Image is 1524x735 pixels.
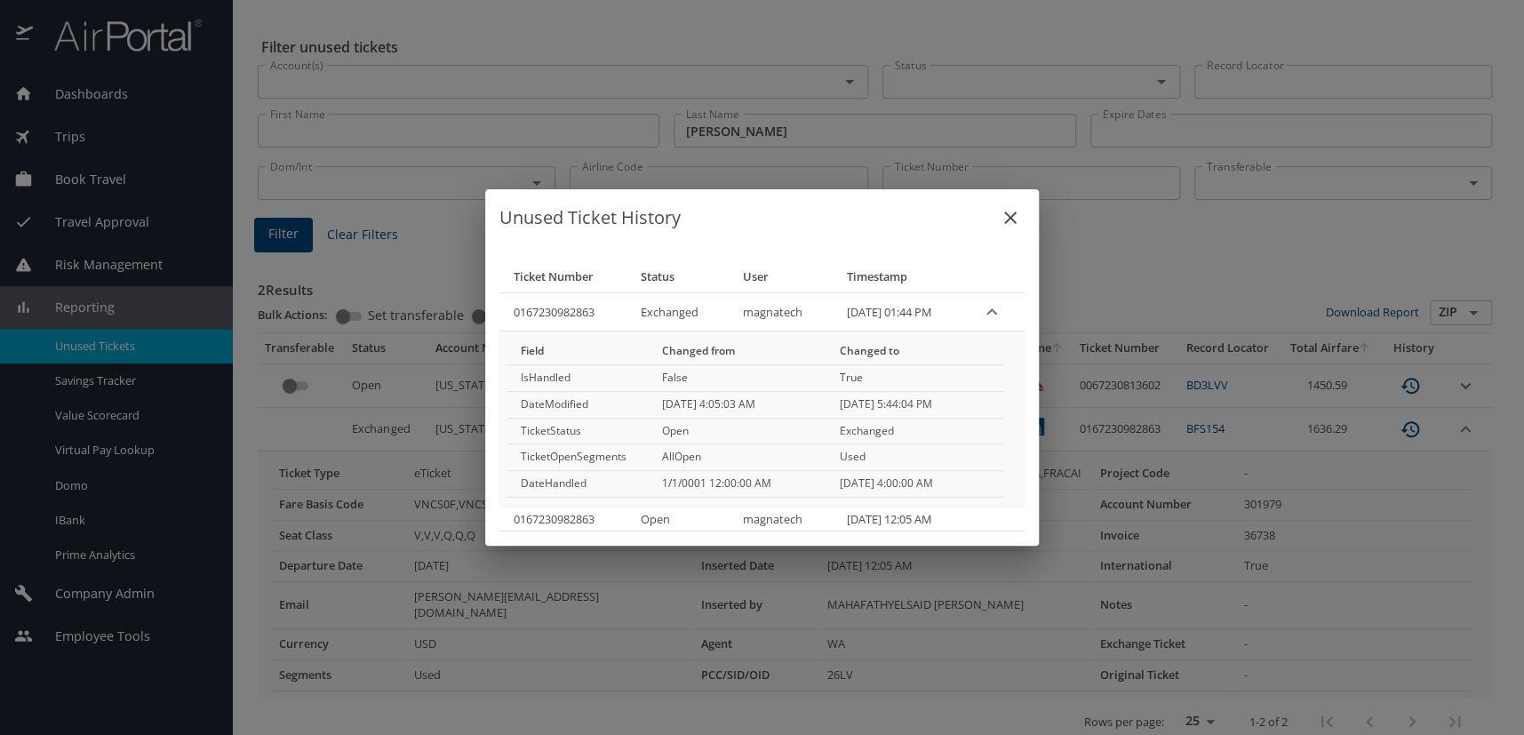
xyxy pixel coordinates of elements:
td: magnatech [729,508,833,531]
th: User [729,260,833,293]
td: Used [826,444,1003,471]
td: Open [626,508,729,531]
td: TicketOpenSegments [507,444,648,471]
td: DateHandled [507,471,648,498]
th: 0167230982863 [499,508,626,531]
th: Status [626,260,729,293]
th: Field [507,339,648,364]
td: Exchanged [626,293,729,332]
th: Ticket Number [499,260,626,293]
button: expand row [978,299,1005,325]
td: AllOpen [648,444,826,471]
td: [DATE] 4:05:03 AM [648,391,826,418]
td: TicketStatus [507,418,648,444]
td: Exchanged [826,418,1003,444]
td: IsHandled [507,365,648,392]
td: DateModified [507,391,648,418]
table: More info for approvals [507,339,1003,498]
td: [DATE] 5:44:04 PM [826,391,1003,418]
td: True [826,365,1003,392]
td: magnatech [729,293,833,332]
td: [DATE] 01:44 PM [833,293,965,332]
th: Changed from [648,339,826,364]
th: 0167230982863 [499,293,626,332]
td: Open [648,418,826,444]
button: close [989,196,1032,239]
td: False [648,365,826,392]
td: [DATE] 4:00:00 AM [826,471,1003,498]
table: Unused ticket history data [499,260,1025,531]
td: [DATE] 12:05 AM [833,508,965,531]
th: Timestamp [833,260,965,293]
h6: Unused Ticket History [499,204,1025,232]
td: 1/1/0001 12:00:00 AM [648,471,826,498]
th: Changed to [826,339,1003,364]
